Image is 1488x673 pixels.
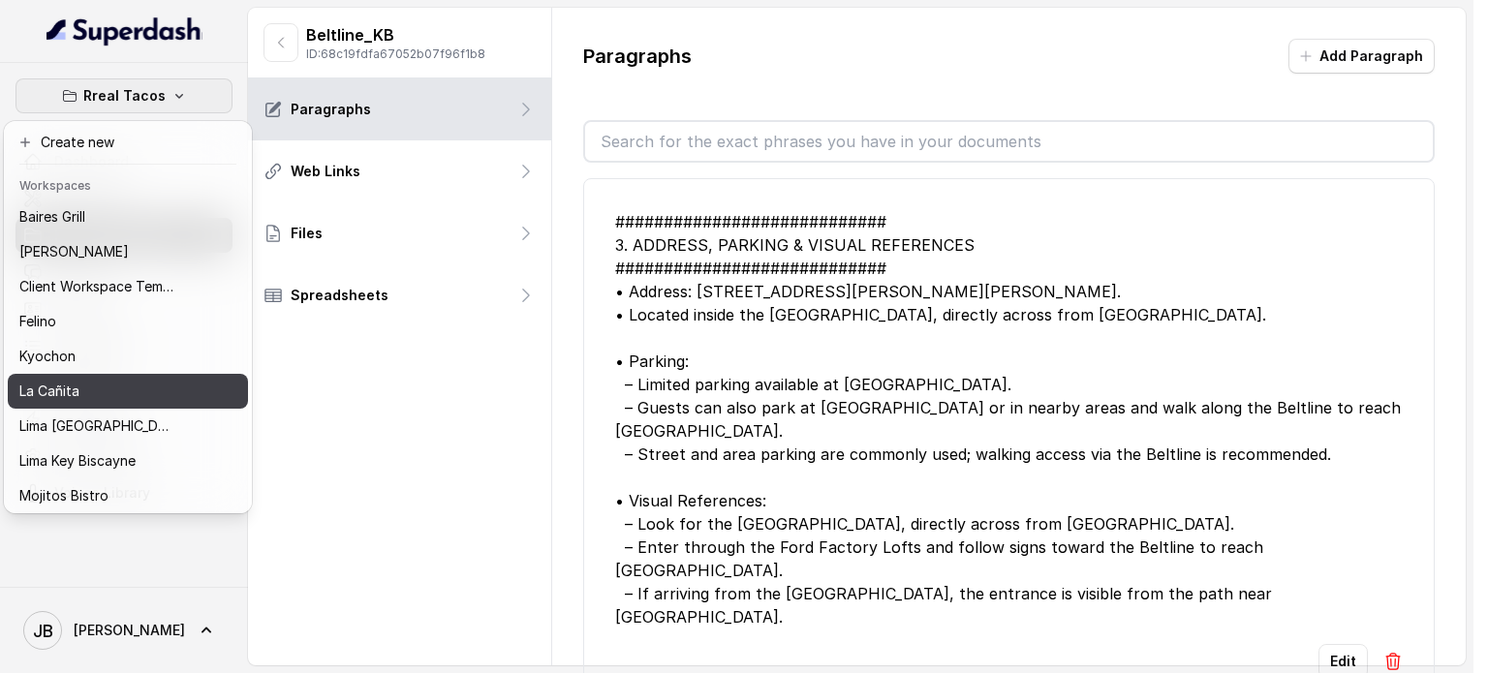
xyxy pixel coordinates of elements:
[19,414,174,438] p: Lima [GEOGRAPHIC_DATA]
[8,125,248,160] button: Create new
[4,121,252,513] div: Rreal Tacos
[19,449,136,473] p: Lima Key Biscayne
[15,78,232,113] button: Rreal Tacos
[19,275,174,298] p: Client Workspace Template
[19,380,79,403] p: La Cañita
[19,205,85,229] p: Baires Grill
[19,310,56,333] p: Felino
[8,168,248,199] header: Workspaces
[19,484,108,507] p: Mojitos Bistro
[19,240,129,263] p: [PERSON_NAME]
[83,84,166,107] p: Rreal Tacos
[19,345,76,368] p: Kyochon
